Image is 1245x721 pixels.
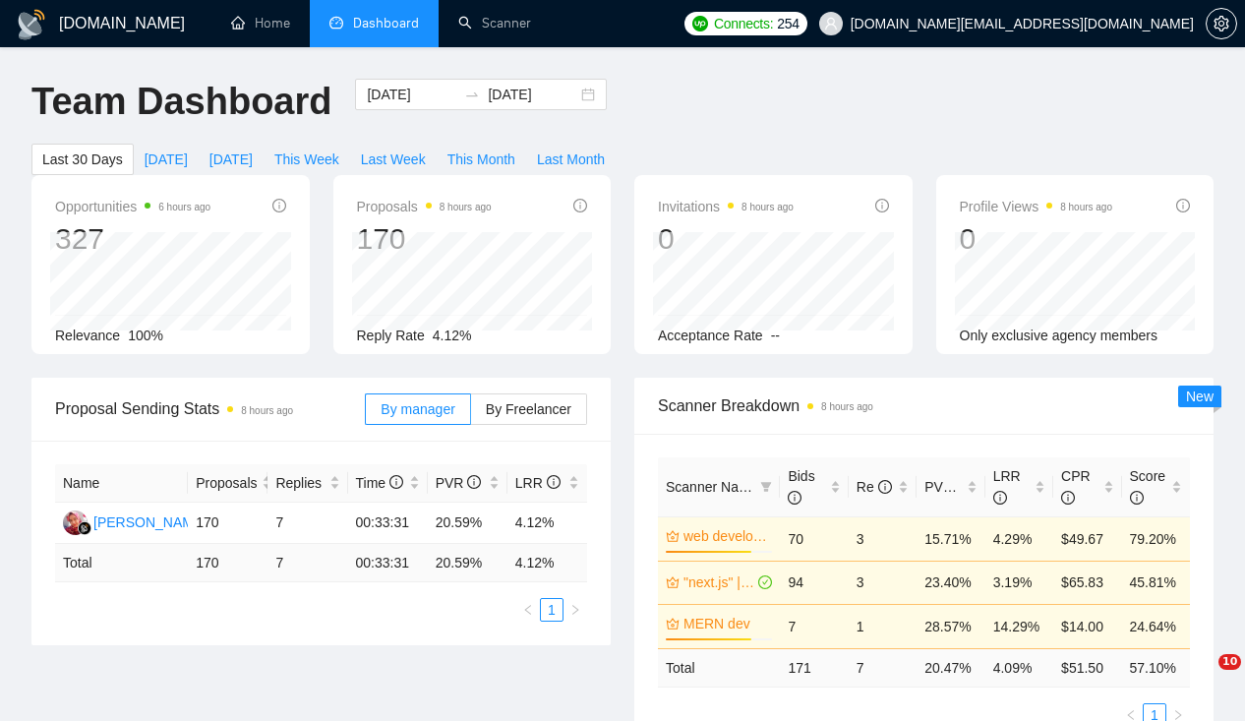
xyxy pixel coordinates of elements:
td: $ 51.50 [1053,648,1121,687]
span: Proposals [357,195,492,218]
td: 94 [780,561,848,604]
span: Relevance [55,328,120,343]
span: Reply Rate [357,328,425,343]
a: DP[PERSON_NAME] [63,513,207,529]
time: 8 hours ago [821,401,873,412]
td: 3 [849,516,917,561]
td: 00:33:31 [348,503,428,544]
span: right [569,604,581,616]
iframe: Intercom live chat [1178,654,1225,701]
span: info-circle [389,475,403,489]
span: info-circle [993,491,1007,505]
span: By manager [381,401,454,417]
td: 4.09 % [985,648,1053,687]
th: Proposals [188,464,267,503]
span: CPR [1061,468,1091,506]
span: LRR [515,475,561,491]
img: logo [16,9,47,40]
td: 7 [849,648,917,687]
td: Total [658,648,780,687]
span: info-circle [788,491,801,505]
div: 327 [55,220,210,258]
td: 170 [188,544,267,582]
td: 7 [267,503,347,544]
time: 8 hours ago [241,405,293,416]
th: Replies [267,464,347,503]
span: Only exclusive agency members [960,328,1158,343]
span: info-circle [1176,199,1190,212]
span: This Week [274,149,339,170]
span: LRR [993,468,1021,506]
button: left [516,598,540,622]
span: 254 [777,13,799,34]
td: 20.47 % [917,648,984,687]
span: Scanner Name [666,479,757,495]
td: 3 [849,561,917,604]
li: Next Page [563,598,587,622]
a: setting [1206,16,1237,31]
span: swap-right [464,87,480,102]
td: 24.64% [1122,604,1190,648]
td: 20.59 % [428,544,507,582]
span: Dashboard [353,15,419,31]
td: 14.29% [985,604,1053,648]
span: crown [666,575,680,589]
span: Invitations [658,195,794,218]
div: 0 [960,220,1113,258]
a: 1 [541,599,563,621]
span: setting [1207,16,1236,31]
span: Bids [788,468,814,506]
span: 10 [1218,654,1241,670]
span: left [522,604,534,616]
span: info-circle [573,199,587,212]
span: Acceptance Rate [658,328,763,343]
td: 7 [780,604,848,648]
span: Proposals [196,472,257,494]
span: user [824,17,838,30]
img: DP [63,511,88,535]
td: 23.40% [917,561,984,604]
span: Re [857,479,892,495]
span: info-circle [467,475,481,489]
span: -- [771,328,780,343]
time: 6 hours ago [158,202,210,212]
a: MERN dev [683,613,768,634]
input: End date [488,84,577,105]
td: $14.00 [1053,604,1121,648]
td: 70 [780,516,848,561]
a: web developmnet [683,525,768,547]
span: info-circle [1061,491,1075,505]
span: This Month [447,149,515,170]
span: By Freelancer [486,401,571,417]
time: 8 hours ago [1060,202,1112,212]
td: 79.20% [1122,516,1190,561]
a: searchScanner [458,15,531,31]
button: right [563,598,587,622]
span: dashboard [329,16,343,30]
input: Start date [367,84,456,105]
td: 170 [188,503,267,544]
span: filter [756,472,776,502]
span: Scanner Breakdown [658,393,1190,418]
td: 4.12 % [507,544,587,582]
span: [DATE] [209,149,253,170]
span: Replies [275,472,325,494]
span: crown [666,617,680,631]
span: New [1186,389,1214,404]
span: check-circle [758,575,772,589]
a: "next.js" | "next js [683,571,754,593]
td: $65.83 [1053,561,1121,604]
li: Previous Page [516,598,540,622]
span: Last Month [537,149,605,170]
h1: Team Dashboard [31,79,331,125]
td: 1 [849,604,917,648]
span: left [1125,709,1137,721]
td: 3.19% [985,561,1053,604]
span: PVR [436,475,482,491]
div: [PERSON_NAME] [93,511,207,533]
span: Last 30 Days [42,149,123,170]
span: filter [760,481,772,493]
button: [DATE] [134,144,199,175]
td: 7 [267,544,347,582]
button: [DATE] [199,144,264,175]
